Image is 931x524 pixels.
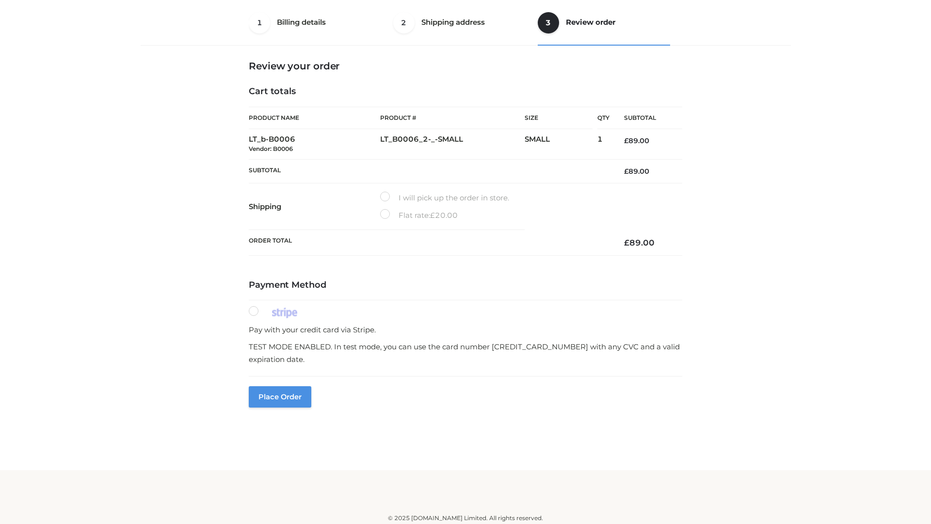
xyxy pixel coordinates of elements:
bdi: 89.00 [624,238,655,247]
h3: Review your order [249,60,682,72]
th: Qty [597,107,610,129]
div: © 2025 [DOMAIN_NAME] Limited. All rights reserved. [144,513,787,523]
h4: Payment Method [249,280,682,291]
th: Product # [380,107,525,129]
span: £ [624,238,629,247]
th: Subtotal [249,159,610,183]
span: £ [624,167,628,176]
p: Pay with your credit card via Stripe. [249,324,682,336]
th: Subtotal [610,107,682,129]
h4: Cart totals [249,86,682,97]
th: Size [525,107,593,129]
button: Place order [249,386,311,408]
span: £ [624,136,628,145]
span: £ [430,211,435,220]
label: I will pick up the order in store. [380,192,509,204]
th: Product Name [249,107,380,129]
td: 1 [597,129,610,160]
td: LT_b-B0006 [249,129,380,160]
p: TEST MODE ENABLED. In test mode, you can use the card number [CREDIT_CARD_NUMBER] with any CVC an... [249,341,682,365]
td: SMALL [525,129,597,160]
th: Order Total [249,230,610,256]
bdi: 89.00 [624,167,649,176]
th: Shipping [249,183,380,230]
bdi: 89.00 [624,136,649,145]
small: Vendor: B0006 [249,145,293,152]
label: Flat rate: [380,209,458,222]
bdi: 20.00 [430,211,458,220]
td: LT_B0006_2-_-SMALL [380,129,525,160]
